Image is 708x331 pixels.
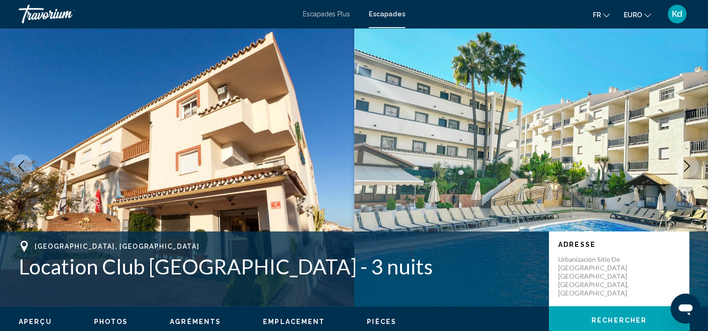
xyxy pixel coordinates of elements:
[19,317,52,326] button: Aperçu
[303,10,350,18] a: Escapades Plus
[367,317,396,326] button: Pièces
[591,317,647,324] span: Rechercher
[369,10,405,18] a: Escapades
[675,154,699,178] button: Image suivante
[624,11,642,19] span: EURO
[593,11,601,19] span: Fr
[558,255,633,297] p: Urbanización Sitio de [GEOGRAPHIC_DATA] [GEOGRAPHIC_DATA] [GEOGRAPHIC_DATA], [GEOGRAPHIC_DATA]
[9,154,33,178] button: Image précédente
[19,254,540,279] h1: Location Club [GEOGRAPHIC_DATA] - 3 nuits
[558,241,680,248] p: Adresse
[672,9,682,19] span: Kd
[671,294,701,324] iframe: Bouton de lancement de la fenêtre de messagerie
[624,8,651,22] button: Changer de devise
[94,317,128,326] button: Photos
[263,317,325,326] button: Emplacement
[170,317,221,326] button: Agréments
[19,5,293,23] a: Travorium
[665,4,689,24] button: Menu utilisateur
[35,243,199,250] span: [GEOGRAPHIC_DATA], [GEOGRAPHIC_DATA]
[593,8,610,22] button: Changer la langue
